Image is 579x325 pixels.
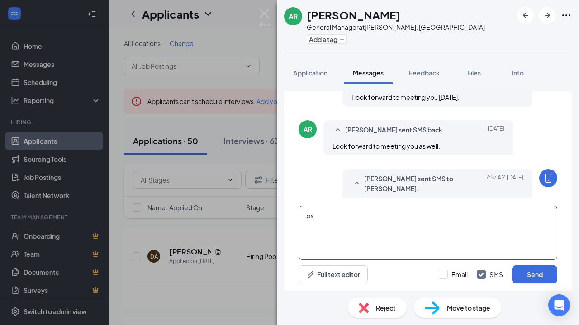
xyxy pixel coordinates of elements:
div: General Manager at [PERSON_NAME], [GEOGRAPHIC_DATA] [307,23,485,32]
svg: MobileSms [543,173,554,184]
span: [PERSON_NAME] sent SMS back. [345,125,445,136]
span: Feedback [409,69,440,77]
span: I look forward to meeting you [DATE]. [351,93,460,101]
span: Reject [376,303,396,313]
div: AR [304,125,312,134]
button: Full text editorPen [299,265,368,283]
span: [DATE] [488,125,504,136]
svg: SmallChevronUp [332,125,343,136]
svg: ArrowRight [542,10,553,21]
div: Open Intercom Messenger [548,294,570,316]
svg: ArrowLeftNew [520,10,531,21]
span: Messages [353,69,384,77]
span: Move to stage [447,303,490,313]
svg: Ellipses [561,10,572,21]
h1: [PERSON_NAME] [307,7,400,23]
button: ArrowLeftNew [517,7,534,24]
span: Info [512,69,524,77]
button: PlusAdd a tag [307,34,347,44]
span: [DATE] 7:57 AM [486,174,523,193]
div: AR [289,12,298,21]
button: Send [512,265,557,283]
span: [PERSON_NAME] sent SMS to [PERSON_NAME]. [364,174,483,193]
span: Look forward to meeting you as well. [332,142,440,150]
textarea: pa [299,206,557,260]
svg: Pen [306,270,315,279]
span: Files [467,69,481,77]
svg: SmallChevronUp [351,178,362,189]
svg: Plus [339,37,345,42]
button: ArrowRight [539,7,555,24]
span: Application [293,69,327,77]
